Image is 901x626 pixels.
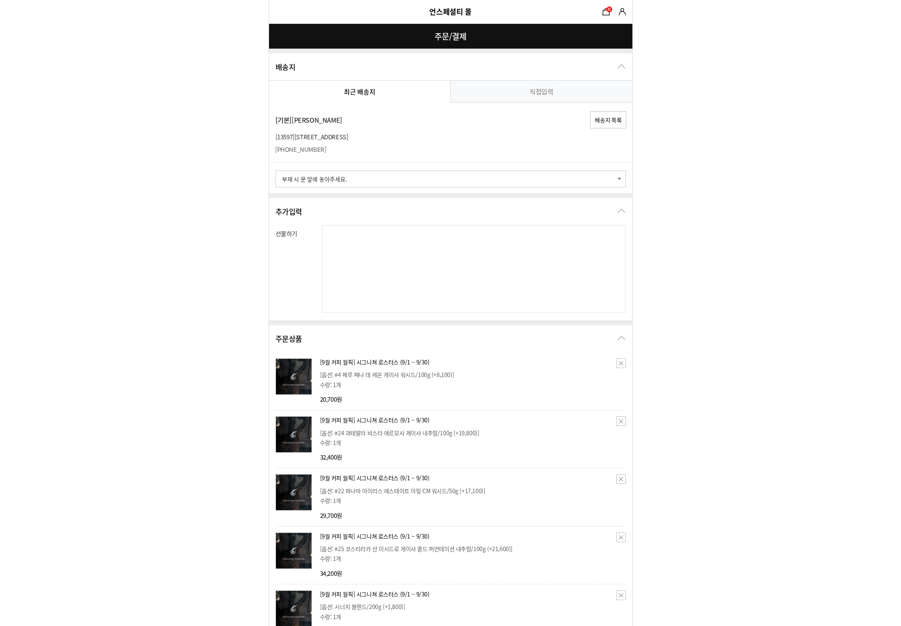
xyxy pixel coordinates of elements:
li: 옵션 [320,602,615,611]
li: 옵션 [320,428,615,437]
span: 29,700원 [320,511,342,520]
h2: 추가입력 [276,206,302,217]
li: 수량: 1개 [320,380,615,389]
a: [9월 커피 월픽] 시그니쳐 로스터스 (9/1 ~ 9/30) [320,416,430,424]
button: 삭제 [616,416,626,426]
span: 34,200원 [320,569,342,578]
strong: 상품명 [320,532,615,541]
button: 삭제 [616,532,626,542]
dd: [PHONE_NUMBER] [270,145,326,154]
li: 옵션 [320,544,615,553]
strong: 상품명 [320,473,615,482]
li: 수량: 1개 [320,612,615,621]
button: 삭제 [616,590,626,600]
a: 직접입력 [451,81,632,102]
strong: 상품명 [320,590,615,598]
li: 수량: 1개 [320,554,615,563]
span: 13597 [277,132,293,141]
span: 11 [607,6,611,12]
a: [9월 커피 월픽] 시그니쳐 로스터스 (9/1 ~ 9/30) [320,532,430,540]
button: 삭제 [616,474,626,484]
a: 최근 배송지 [269,81,451,102]
li: 수량: 1개 [320,438,615,447]
a: [9월 커피 월픽] 시그니쳐 로스터스 (9/1 ~ 9/30) [320,358,430,366]
a: 언스페셜티 몰 [429,6,471,17]
p: [옵션: #4 페루 페나 데 레온 게이샤 워시드/100g (+8,100)] [320,370,615,379]
span: 32,400원 [320,453,342,462]
strong: 상품명 [320,358,615,366]
span: [기본] [276,115,292,125]
li: 옵션 [320,370,615,379]
p: [옵션: #25 코스타리카 산 이시드로 게이샤 콜드 퍼먼테이션 내추럴/100g (+21,600)] [320,544,615,553]
a: [9월 커피 월픽] 시그니쳐 로스터스 (9/1 ~ 9/30) [320,474,430,482]
button: 삭제 [616,358,626,368]
h1: 주문/결제 [269,23,632,49]
p: [옵션: 시너지 블렌드/200g (+1,800)] [320,602,615,611]
p: [ ] [276,132,626,142]
button: 배송지 목록 [590,111,626,128]
h2: 주문상품 [276,333,302,344]
span: [STREET_ADDRESS] [295,132,348,141]
li: 옵션 [320,486,615,495]
span: 20,700원 [320,395,342,404]
a: 마이쇼핑 [616,6,628,18]
h2: 배송지 [276,62,296,72]
strong: 상품명 [320,415,615,424]
a: [9월 커피 월픽] 시그니쳐 로스터스 (9/1 ~ 9/30) [320,590,430,598]
span: [PERSON_NAME] [292,115,342,125]
p: [옵션: #24 과테말라 비스타 에르모사 게이샤 내추럴/100g (+19,800)] [320,428,615,437]
p: [옵션: #22 파나마 아이리스 에스테이트 아릴 CM 워시드/50g (+17,100)] [320,486,615,495]
a: 장바구니11 [600,6,612,18]
li: 수량: 1개 [320,496,615,505]
th: 선물하기 [276,225,322,317]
